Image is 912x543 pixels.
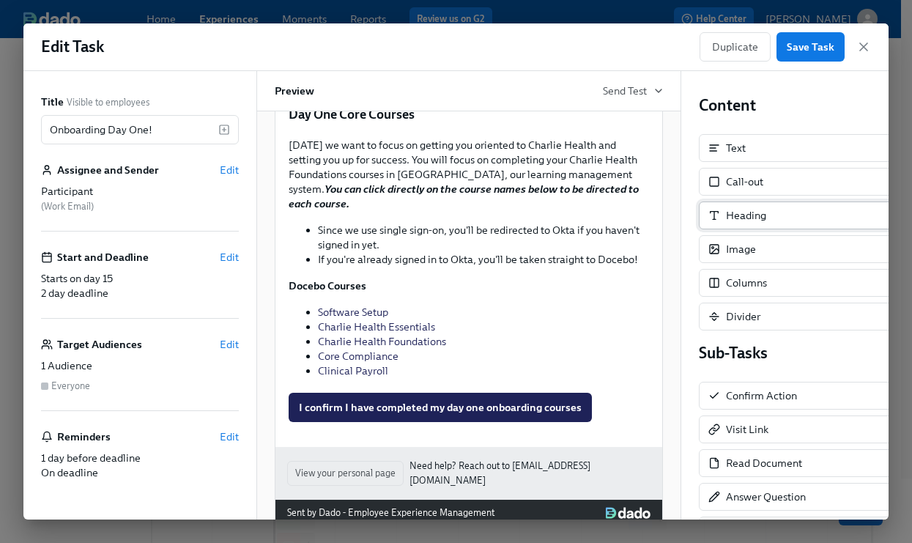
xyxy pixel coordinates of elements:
[41,36,104,58] h1: Edit Task
[287,136,650,380] div: [DATE] we want to focus on getting you oriented to Charlie Health and setting you up for success....
[726,490,806,504] div: Answer Question
[699,168,897,196] div: Call-out
[699,269,897,297] div: Columns
[287,506,494,520] div: Sent by Dado - Employee Experience Management
[699,134,897,162] div: Text
[409,459,650,488] a: Need help? Reach out to [EMAIL_ADDRESS][DOMAIN_NAME]
[41,465,239,480] div: On deadline
[700,32,771,62] button: Duplicate
[699,235,897,263] div: Image
[726,456,802,470] div: Read Document
[699,483,897,511] div: Answer Question
[699,449,897,477] div: Read Document
[51,379,90,393] div: Everyone
[776,32,845,62] button: Save Task
[218,124,230,136] svg: Insert text variable
[287,461,404,486] button: View your personal page
[220,250,239,265] button: Edit
[41,95,64,109] label: Title
[699,382,897,410] div: Confirm Action
[603,84,663,98] button: Send Test
[726,276,767,290] div: Columns
[67,95,149,109] span: Visible to employees
[220,429,239,444] button: Edit
[699,95,897,117] h4: Content
[699,342,897,364] h4: Sub-Tasks
[726,242,756,256] div: Image
[699,202,897,229] div: Heading
[726,422,768,437] div: Visit Link
[57,249,149,265] h6: Start and Deadline
[220,337,239,352] button: Edit
[41,162,239,232] div: Assignee and SenderEditParticipant (Work Email)
[41,271,239,286] div: Starts on day 15
[220,163,239,177] button: Edit
[287,104,650,125] div: Day One Core Courses
[699,303,897,330] div: Divider
[726,141,746,155] div: Text
[726,174,763,189] div: Call-out
[699,415,897,443] div: Visit Link
[41,287,108,300] span: 2 day deadline
[41,201,94,212] span: ( Work Email )
[41,249,239,319] div: Start and DeadlineEditStarts on day 152 day deadline
[787,40,834,54] span: Save Task
[41,429,239,480] div: RemindersEdit1 day before deadlineOn deadline
[57,336,142,352] h6: Target Audiences
[57,429,111,445] h6: Reminders
[726,309,760,324] div: Divider
[41,184,239,199] div: Participant
[41,358,239,373] div: 1 Audience
[606,507,650,519] img: Dado
[41,336,239,411] div: Target AudiencesEdit1 AudienceEveryone
[287,391,650,424] div: I confirm I have completed my day one onboarding courses
[41,451,239,465] div: 1 day before deadline
[726,388,797,403] div: Confirm Action
[726,208,766,223] div: Heading
[712,40,758,54] span: Duplicate
[275,83,314,99] h6: Preview
[295,466,396,481] span: View your personal page
[57,162,159,178] h6: Assignee and Sender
